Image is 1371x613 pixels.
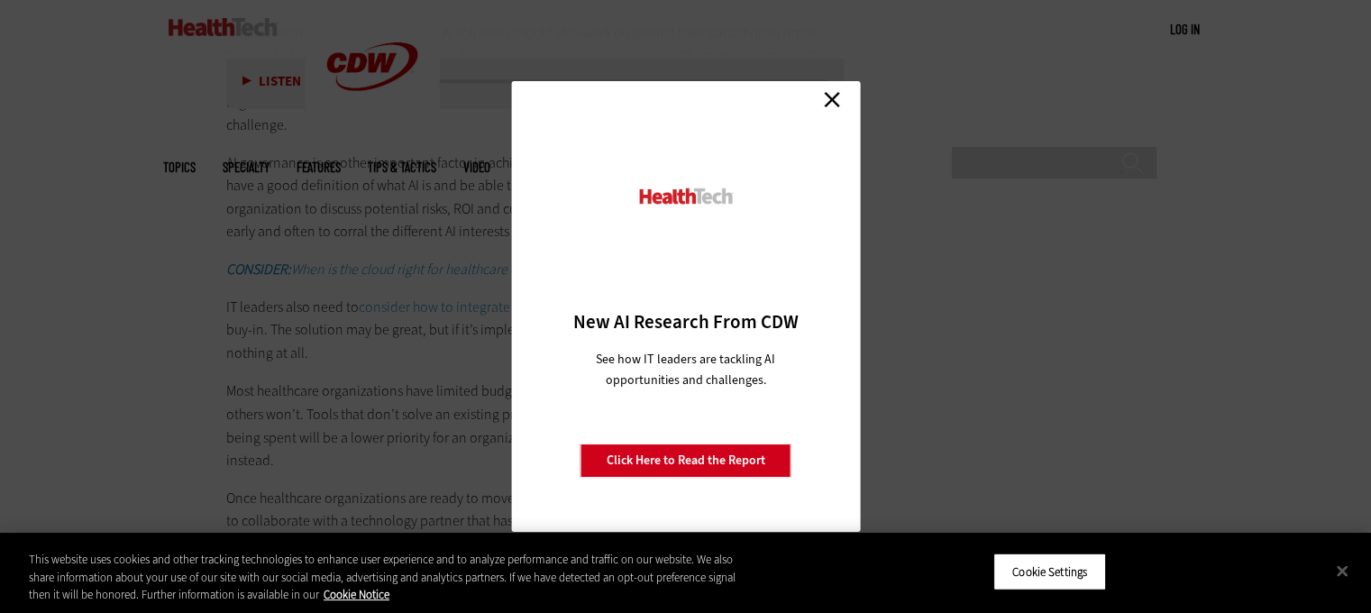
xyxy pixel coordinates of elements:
[574,349,797,390] p: See how IT leaders are tackling AI opportunities and challenges.
[1322,551,1362,590] button: Close
[993,553,1106,590] button: Cookie Settings
[636,187,735,206] img: HealthTech_0.png
[580,444,791,478] a: Click Here to Read the Report
[543,309,828,334] h3: New AI Research From CDW
[324,587,389,602] a: More information about your privacy
[29,551,754,604] div: This website uses cookies and other tracking technologies to enhance user experience and to analy...
[818,86,845,113] a: Close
